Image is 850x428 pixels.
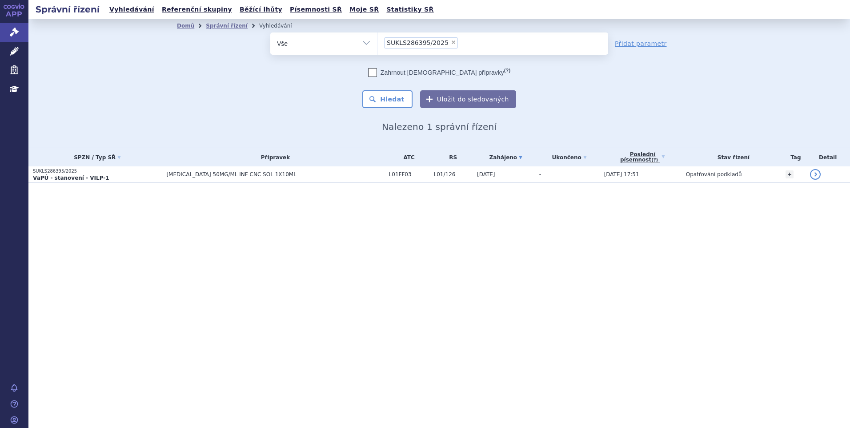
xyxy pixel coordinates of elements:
[389,171,429,178] span: L01FF03
[477,171,495,178] span: [DATE]
[810,169,821,180] a: detail
[461,37,465,48] input: SUKLS286395/2025
[162,148,384,166] th: Přípravek
[237,4,285,16] a: Běžící lhůty
[429,148,473,166] th: RS
[206,23,248,29] a: Správní řízení
[539,171,541,178] span: -
[347,4,381,16] a: Moje SŘ
[385,148,429,166] th: ATC
[451,40,456,45] span: ×
[33,175,109,181] strong: VaPÚ - stanovení - VILP-1
[539,151,600,164] a: Ukončeno
[781,148,806,166] th: Tag
[382,121,497,132] span: Nalezeno 1 správní řízení
[682,148,782,166] th: Stav řízení
[504,68,510,73] abbr: (?)
[33,151,162,164] a: SPZN / Typ SŘ
[477,151,535,164] a: Zahájeno
[434,171,473,178] span: L01/126
[33,168,162,174] p: SUKLS286395/2025
[786,170,794,178] a: +
[806,148,850,166] th: Detail
[362,90,413,108] button: Hledat
[259,19,304,32] li: Vyhledávání
[615,39,667,48] a: Přidat parametr
[387,40,449,46] span: SUKLS286395/2025
[287,4,345,16] a: Písemnosti SŘ
[604,171,639,178] span: [DATE] 17:51
[420,90,516,108] button: Uložit do sledovaných
[177,23,194,29] a: Domů
[651,157,658,163] abbr: (?)
[686,171,742,178] span: Opatřování podkladů
[159,4,235,16] a: Referenční skupiny
[166,171,384,178] span: [MEDICAL_DATA] 50MG/ML INF CNC SOL 1X10ML
[28,3,107,16] h2: Správní řízení
[604,148,682,166] a: Poslednípísemnost(?)
[368,68,510,77] label: Zahrnout [DEMOGRAPHIC_DATA] přípravky
[384,4,436,16] a: Statistiky SŘ
[107,4,157,16] a: Vyhledávání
